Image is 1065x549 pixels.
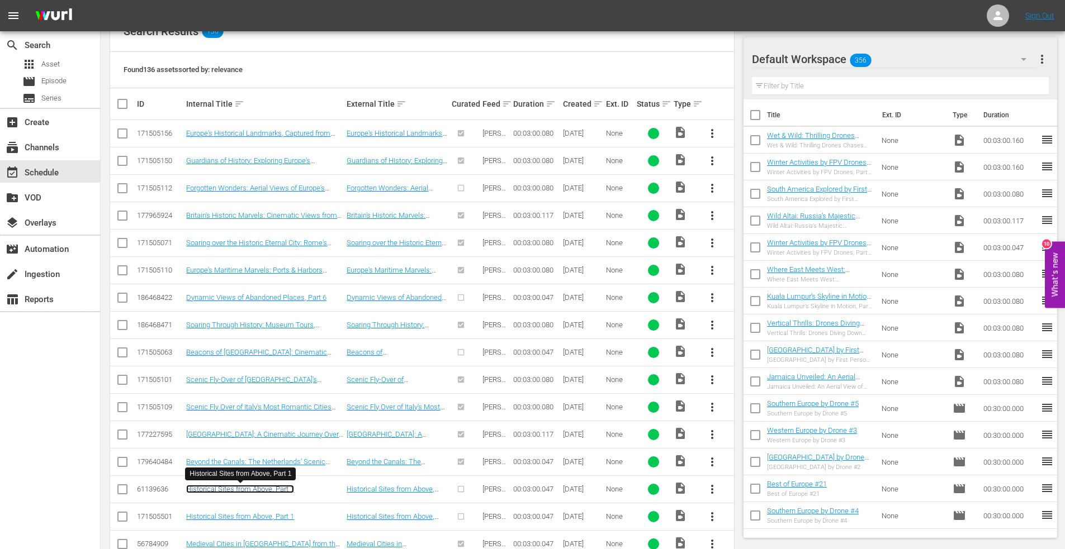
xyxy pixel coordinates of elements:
[563,403,603,411] div: [DATE]
[979,127,1040,154] td: 00:03:00.160
[674,180,687,194] span: Video
[1040,133,1054,146] span: reorder
[674,345,687,358] span: Video
[699,284,726,311] button: more_vert
[767,99,875,131] th: Title
[637,97,670,111] div: Status
[699,312,726,338] button: more_vert
[137,293,183,302] div: 186468422
[513,512,559,521] div: 00:03:00.047
[6,39,19,52] span: Search
[674,208,687,221] span: Video
[606,457,633,466] div: None
[706,209,719,222] span: more_vert
[482,238,507,297] span: [PERSON_NAME] - AirVuz / DroneTV - Travel
[606,348,633,356] div: None
[563,348,603,356] div: [DATE]
[482,97,510,111] div: Feed
[767,437,857,444] div: Western Europe by Drone #3
[979,154,1040,180] td: 00:03:00.160
[7,9,20,22] span: menu
[767,195,873,203] div: South America Explored by First Person View Drones, Part 1
[606,540,633,548] div: None
[674,97,695,111] div: Type
[752,44,1037,75] div: Default Workspace
[186,238,332,255] a: Soaring over the Historic Eternal City: Rome's Majesty from Above, Part 3
[482,375,507,434] span: [PERSON_NAME] - AirVuz / DroneTV - Travel
[186,321,335,337] a: Soaring Through History: Museum Tours, Immersively Filmed by [PERSON_NAME], Part 3
[347,348,438,381] a: Beacons of [GEOGRAPHIC_DATA]: Cinematic Flights over Iconic Lighthouses, Part 1
[699,257,726,284] button: more_vert
[977,99,1044,131] th: Duration
[706,483,719,496] span: more_vert
[137,485,183,493] div: 61139636
[347,321,437,354] a: Soaring Through History: Museum Tours, Immersively Filmed by [PERSON_NAME], Part 3
[767,292,872,309] a: Kuala Lumpur’s Skyline in Motion, Part 2
[606,375,633,384] div: None
[513,485,559,493] div: 00:03:00.047
[513,348,559,356] div: 00:03:00.047
[699,448,726,475] button: more_vert
[513,430,559,438] div: 00:03:00.117
[593,99,603,109] span: sort
[186,156,315,173] a: Guardians of History: Exploring Europe's Fortresses from Above, Part 3
[767,265,869,299] a: Where East Meets West: [GEOGRAPHIC_DATA], [GEOGRAPHIC_DATA] Beautifully Filmed by Drones, Part 3
[953,187,966,200] span: Video
[706,236,719,250] span: more_vert
[546,99,556,109] span: sort
[137,184,183,192] div: 171505112
[674,262,687,276] span: Video
[767,383,873,390] div: Jamaica Unveiled: An Aerial View of Caribbean Beauty, Part 1
[674,372,687,385] span: Video
[502,99,512,109] span: sort
[202,25,223,38] span: 136
[563,512,603,521] div: [DATE]
[877,234,949,261] td: None
[22,58,36,71] span: Asset
[1045,241,1065,308] button: Open Feedback Widget
[137,321,183,329] div: 186468471
[137,99,183,108] div: ID
[699,120,726,147] button: more_vert
[137,375,183,384] div: 171505101
[6,242,19,256] span: Automation
[6,293,19,306] span: Reports
[1040,267,1054,280] span: reorder
[347,403,444,461] a: Scenic Fly Over of Italy's Most Romantic Cities ([GEOGRAPHIC_DATA], [GEOGRAPHIC_DATA], [GEOGRAPHI...
[1040,481,1054,495] span: reorder
[767,276,873,283] div: Where East Meets West: [GEOGRAPHIC_DATA], [GEOGRAPHIC_DATA] Beautifully Filmed by Drones, Part 3
[875,99,946,131] th: Ext. ID
[186,485,294,493] a: Historical Sites from Above, Part 1
[699,230,726,256] button: more_vert
[347,238,447,264] a: Soaring over the Historic Eternal City: Rome's Majesty from Above, Part 3
[877,314,949,341] td: None
[606,430,633,438] div: None
[563,238,603,247] div: [DATE]
[706,400,719,414] span: more_vert
[186,129,335,146] a: Europe's Historical Landmarks, Captured from Above, Part 1
[137,430,183,438] div: 177227595
[513,375,559,384] div: 00:03:00.080
[606,211,633,219] div: None
[706,318,719,332] span: more_vert
[347,184,439,209] a: Forgotten Wonders: Aerial Views of Europe's Abandoned Sites, Part 2
[979,368,1040,395] td: 00:03:00.080
[979,314,1040,341] td: 00:03:00.080
[563,266,603,274] div: [DATE]
[706,346,719,359] span: more_vert
[979,395,1040,422] td: 00:30:00.000
[767,330,873,337] div: Vertical Thrills: Drones Diving Down Asia's Tallest Skyscrapers, Part 1
[347,457,436,483] a: Beyond the Canals: The Netherlands’ Scenic Corners Revealed, Part 3
[6,166,19,179] span: Schedule
[706,455,719,469] span: more_vert
[877,395,949,422] td: None
[877,368,949,395] td: None
[606,266,633,274] div: None
[1040,347,1054,361] span: reorder
[699,202,726,229] button: more_vert
[1040,321,1054,334] span: reorder
[767,131,861,148] a: Wet & Wild: Thrilling Drones Chases over Water Sports, #9
[606,485,633,493] div: None
[137,211,183,219] div: 177965924
[674,290,687,303] span: Video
